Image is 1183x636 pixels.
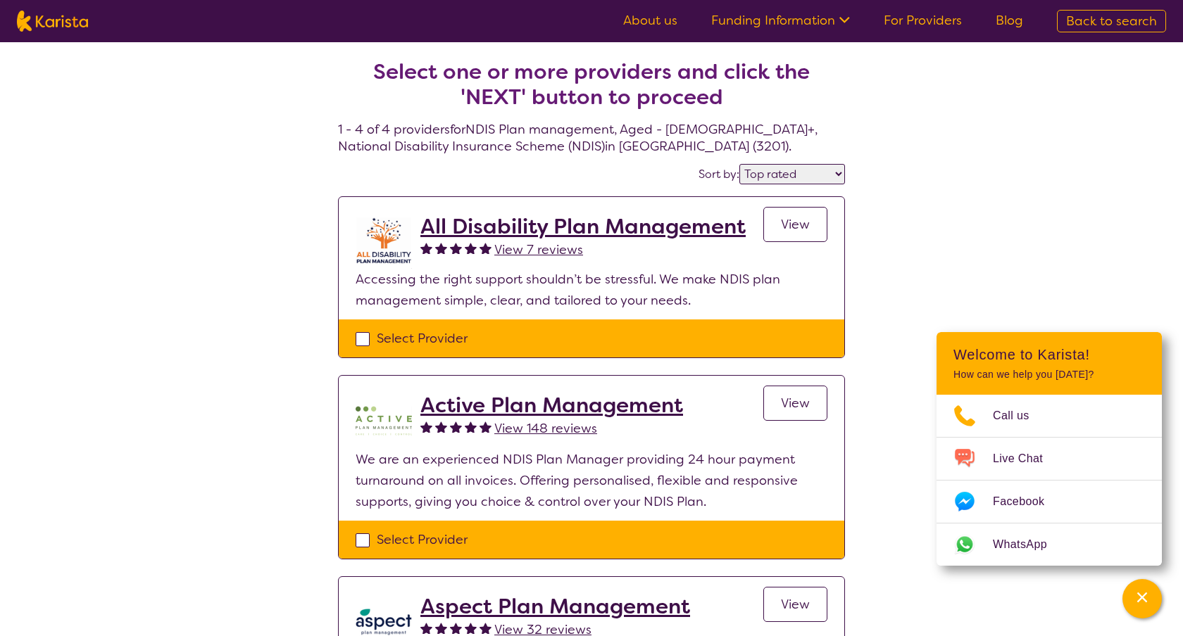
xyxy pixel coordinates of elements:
img: fullstar [435,242,447,254]
img: fullstar [420,421,432,433]
h2: Select one or more providers and click the 'NEXT' button to proceed [355,59,828,110]
img: fullstar [450,622,462,634]
a: Funding Information [711,12,850,29]
img: fullstar [435,421,447,433]
span: Facebook [993,491,1061,512]
a: View [763,386,827,421]
img: at5vqv0lot2lggohlylh.jpg [356,214,412,269]
a: Aspect Plan Management [420,594,690,619]
img: fullstar [465,242,477,254]
a: View 7 reviews [494,239,583,260]
span: View 148 reviews [494,420,597,437]
a: Back to search [1057,10,1166,32]
a: View [763,587,827,622]
img: fullstar [420,622,432,634]
span: Live Chat [993,448,1060,469]
p: We are an experienced NDIS Plan Manager providing 24 hour payment turnaround on all invoices. Off... [356,449,827,512]
img: fullstar [420,242,432,254]
p: How can we help you [DATE]? [953,369,1145,381]
img: pypzb5qm7jexfhutod0x.png [356,393,412,449]
span: View [781,596,810,613]
img: Karista logo [17,11,88,32]
a: Active Plan Management [420,393,683,418]
a: View [763,207,827,242]
span: WhatsApp [993,534,1064,555]
img: fullstar [450,421,462,433]
button: Channel Menu [1122,579,1162,618]
a: View 148 reviews [494,418,597,439]
a: About us [623,12,677,29]
ul: Choose channel [937,395,1162,566]
h2: Welcome to Karista! [953,346,1145,363]
img: fullstar [465,421,477,433]
span: View [781,216,810,233]
p: Accessing the right support shouldn’t be stressful. We make NDIS plan management simple, clear, a... [356,269,827,311]
a: All Disability Plan Management [420,214,746,239]
span: Call us [993,405,1046,426]
img: fullstar [435,622,447,634]
img: fullstar [480,242,492,254]
span: View [781,395,810,412]
label: Sort by: [699,167,739,182]
img: fullstar [465,622,477,634]
span: Back to search [1066,13,1157,30]
a: Web link opens in a new tab. [937,523,1162,566]
a: For Providers [884,12,962,29]
a: Blog [996,12,1023,29]
span: View 7 reviews [494,241,583,258]
img: fullstar [450,242,462,254]
img: fullstar [480,622,492,634]
h4: 1 - 4 of 4 providers for NDIS Plan management , Aged - [DEMOGRAPHIC_DATA]+ , National Disability ... [338,25,845,155]
div: Channel Menu [937,332,1162,566]
img: fullstar [480,421,492,433]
